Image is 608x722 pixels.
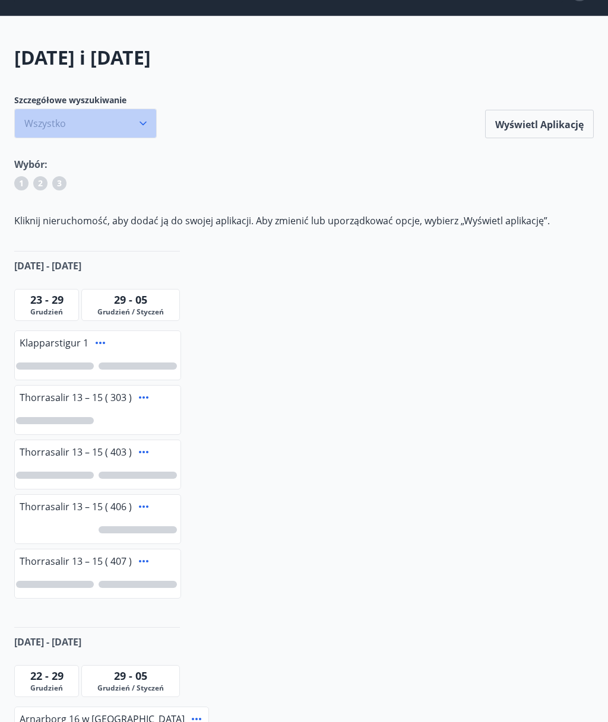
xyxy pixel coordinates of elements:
button: Wyświetl aplikację [485,110,594,139]
font: Thorrasalir 13 – 15 ( 403 ) [20,446,132,459]
font: Klapparstigur 1 [20,337,88,350]
font: Grudzień / Styczeń [97,307,164,317]
font: Grudzień [30,683,63,694]
font: Thorrasalir 13 – 15 ( 303 ) [20,392,132,405]
font: Szczegółowe wyszukiwanie [14,95,126,106]
font: Wybór: [14,158,47,171]
font: 23 - 29 [30,293,64,307]
font: 3 [57,178,62,189]
font: [DATE] - [DATE] [14,636,81,649]
font: 1 [19,178,24,189]
font: [DATE] - [DATE] [14,260,81,273]
font: Grudzień / Styczeń [97,683,164,694]
button: Wszystko [14,109,157,139]
font: Thorrasalir 13 – 15 ( 406 ) [20,501,132,514]
font: 2 [38,178,43,189]
font: Kliknij nieruchomość, aby dodać ją do swojej aplikacji. Aby zmienić lub uporządkować opcje, wybie... [14,215,550,228]
font: Wyświetl aplikację [495,119,584,132]
font: Grudzień [30,307,63,317]
font: Wszystko [24,117,66,131]
font: 22 - 29 [30,669,64,683]
font: Thorrasalir 13 – 15 ( 407 ) [20,555,132,568]
font: 29 - 05 [114,669,147,683]
font: [DATE] i [DATE] [14,45,151,71]
font: 29 - 05 [114,293,147,307]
